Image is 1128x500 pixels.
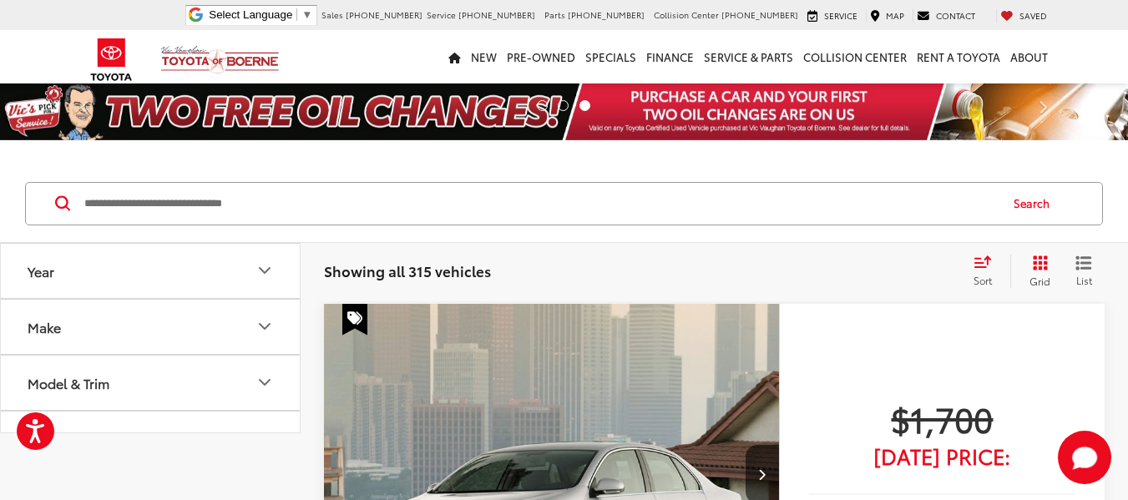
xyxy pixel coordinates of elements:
button: YearYear [1,244,301,298]
div: Make [28,319,61,335]
span: Select Language [209,8,292,21]
button: List View [1063,255,1105,288]
a: Specials [580,30,641,83]
button: Model & TrimModel & Trim [1,356,301,410]
a: Contact [913,9,979,23]
span: Special [342,304,367,336]
span: $1,700 [809,397,1075,439]
button: PricePrice [1,412,301,466]
a: Select Language​ [209,8,312,21]
img: Toyota [80,33,143,87]
img: Vic Vaughan Toyota of Boerne [160,45,280,74]
a: New [466,30,502,83]
span: ​ [296,8,297,21]
div: Model & Trim [28,375,109,391]
button: Grid View [1010,255,1063,288]
span: ▼ [301,8,312,21]
svg: Start Chat [1058,431,1111,484]
button: Select sort value [965,255,1010,288]
span: [DATE] Price: [809,447,1075,464]
span: Sales [321,8,343,21]
div: Year [28,263,54,279]
span: Service [427,8,456,21]
button: Search [998,183,1074,225]
span: Showing all 315 vehicles [324,260,491,280]
span: [PHONE_NUMBER] [721,8,798,21]
span: List [1075,273,1092,287]
a: Home [443,30,466,83]
a: Map [866,9,908,23]
span: Saved [1019,9,1047,22]
span: Service [824,9,857,22]
span: [PHONE_NUMBER] [458,8,535,21]
div: Model & Trim [255,372,275,392]
span: Parts [544,8,565,21]
a: About [1005,30,1053,83]
span: [PHONE_NUMBER] [568,8,645,21]
a: Collision Center [798,30,912,83]
span: Map [886,9,904,22]
span: Collision Center [654,8,719,21]
span: Grid [1029,274,1050,288]
a: Rent a Toyota [912,30,1005,83]
span: Sort [974,273,992,287]
a: Service & Parts: Opens in a new tab [699,30,798,83]
a: Finance [641,30,699,83]
div: Make [255,316,275,336]
a: Pre-Owned [502,30,580,83]
div: Price [255,428,275,448]
a: My Saved Vehicles [996,9,1051,23]
button: Toggle Chat Window [1058,431,1111,484]
a: Service [803,9,862,23]
button: MakeMake [1,300,301,354]
span: Contact [936,9,975,22]
div: Year [255,260,275,280]
span: [PHONE_NUMBER] [346,8,422,21]
input: Search by Make, Model, or Keyword [83,184,998,224]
